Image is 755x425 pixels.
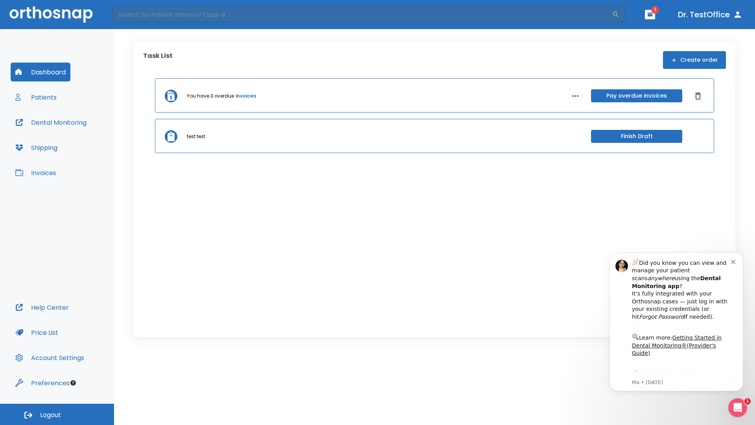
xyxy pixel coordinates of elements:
[11,348,89,367] button: Account Settings
[675,7,746,22] button: Dr. TestOffice
[9,6,93,22] img: Orthosnap
[187,92,234,100] p: You have 3 overdue
[11,163,61,182] button: Invoices
[112,7,612,22] input: Search by Patient Name or Case #
[692,90,704,102] button: Dismiss
[11,113,91,132] button: Dental Monitoring
[187,133,205,140] p: test test
[143,51,173,69] p: Task List
[11,373,74,392] button: Preferences
[11,138,62,157] button: Shipping
[133,12,140,18] button: Dismiss notification
[70,379,77,386] div: Tooltip anchor
[11,323,63,342] button: Price List
[11,63,70,81] button: Dashboard
[598,246,755,396] iframe: Intercom notifications message
[236,92,256,100] a: invoices
[11,298,74,317] button: Help Center
[651,6,659,14] span: 1
[744,398,751,405] span: 1
[11,88,61,107] button: Patients
[34,126,104,140] a: App Store
[591,89,682,102] button: Pay overdue invoices
[663,51,726,69] button: Create order
[728,398,747,417] iframe: Intercom live chat
[34,124,133,164] div: Download the app: | ​ Let us know if you need help getting started!
[591,130,682,143] button: Finish Draft
[40,411,61,419] span: Logout
[34,133,133,140] p: Message from Ma, sent 7w ago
